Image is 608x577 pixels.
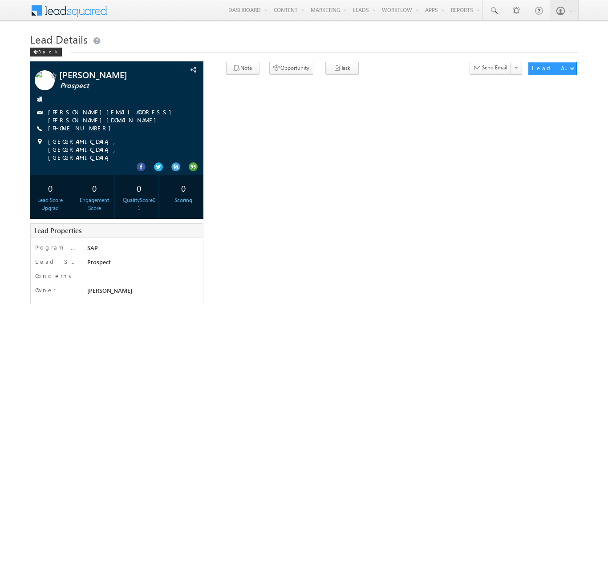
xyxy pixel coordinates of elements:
[85,258,196,270] div: Prospect
[532,64,570,72] div: Lead Actions
[30,48,62,56] div: Back
[77,196,112,212] div: Engagement Score
[60,81,167,90] span: Prospect
[48,137,187,161] span: [GEOGRAPHIC_DATA], [GEOGRAPHIC_DATA], [GEOGRAPHIC_DATA]
[48,124,115,133] span: [PHONE_NUMBER]
[482,64,507,72] span: Send Email
[122,196,157,212] div: QualityScore01
[122,180,157,196] div: 0
[32,180,68,196] div: 0
[35,258,76,266] label: Lead Stage
[269,62,313,75] button: Opportunity
[528,62,577,75] button: Lead Actions
[87,286,132,294] span: [PERSON_NAME]
[35,70,55,93] img: Profile photo
[166,180,201,196] div: 0
[35,286,56,294] label: Owner
[32,196,68,212] div: Lead Score Upgrad
[325,62,359,75] button: Task
[34,226,81,235] span: Lead Properties
[77,180,112,196] div: 0
[166,196,201,204] div: Scoring
[30,32,88,46] span: Lead Details
[85,243,196,256] div: SAP
[59,70,166,79] span: [PERSON_NAME]
[470,62,511,75] button: Send Email
[48,108,176,124] a: [PERSON_NAME][EMAIL_ADDRESS][PERSON_NAME][DOMAIN_NAME]
[226,62,259,75] button: Note
[30,47,66,55] a: Back
[35,272,75,280] label: Concerns
[35,243,76,251] label: Program of Interest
